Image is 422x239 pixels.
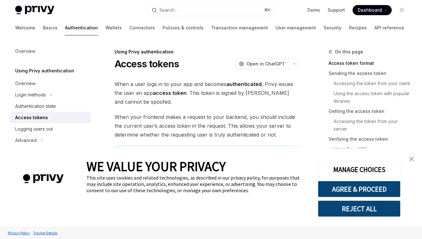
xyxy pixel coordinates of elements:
button: Toggle dark mode [397,5,407,15]
a: Logging users out [10,123,91,135]
a: Transaction management [211,20,268,35]
div: UI components [15,148,46,156]
div: Authentication state [15,102,56,110]
a: Connectors [129,20,155,35]
a: Overview [10,46,91,57]
a: Dashboard [353,5,392,15]
a: Policies & controls [163,20,204,35]
strong: authenticated [226,81,262,87]
div: This site uses cookies and related technologies, as described in our privacy policy, for purposes... [86,175,308,193]
a: Using Privy SDK [334,144,412,154]
a: Overview [10,78,91,89]
div: Advanced [15,137,37,144]
img: company logo [9,165,77,193]
a: Welcome [15,20,35,35]
button: Search...⌘K [147,4,275,16]
a: User management [276,20,316,35]
a: Basics [43,20,57,35]
a: Authentication [65,20,98,35]
a: Verifying the access token [329,134,412,144]
div: Search... [159,6,177,14]
span: WE VALUE YOUR PRIVACY [86,158,226,175]
span: Open in ChatGPT [247,61,285,67]
a: Sending the access token [329,68,412,78]
a: close banner [405,153,418,165]
div: Access tokens [15,114,48,121]
a: Access token format [329,58,412,68]
span: ⌘ K [264,8,271,13]
h1: Access tokens [115,58,179,70]
img: close banner [409,157,414,161]
a: Security [324,20,342,35]
a: Recipes [349,20,367,35]
button: MANAGE CHOICES [318,161,401,178]
a: Tracker Details [32,227,59,238]
a: UI components [10,146,91,157]
button: REJECT ALL [318,200,401,217]
div: Using Privy authentication [115,49,300,55]
a: Accessing the token from your client [334,78,412,89]
a: Access tokens [10,112,91,123]
div: Login methods [15,91,46,99]
span: When a user logs in to your app and becomes , Privy issues the user an app . This token is signed... [115,80,300,106]
strong: access token [153,90,187,96]
div: Logging users out [15,125,53,133]
div: Overview [15,80,35,87]
a: Privacy Policy [6,227,32,238]
a: Accessing the token from your server [334,116,412,134]
a: Wallets [105,20,122,35]
span: Dashboard [358,7,382,13]
button: Open in ChatGPT [235,58,289,69]
a: Getting the access token [329,106,412,116]
a: Authentication state [10,101,91,112]
a: Demo [307,7,320,13]
a: API reference [374,20,404,35]
div: Overview [15,47,35,55]
img: light logo [15,6,54,15]
span: On this page [335,48,363,56]
a: Support [328,7,345,13]
span: When your frontend makes a request to your backend, you should include the current user’s access ... [115,113,300,139]
a: Using the access token with popular libraries [334,89,412,106]
h5: Using Privy authentication [15,67,74,75]
button: AGREE & PROCEED [318,181,401,197]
